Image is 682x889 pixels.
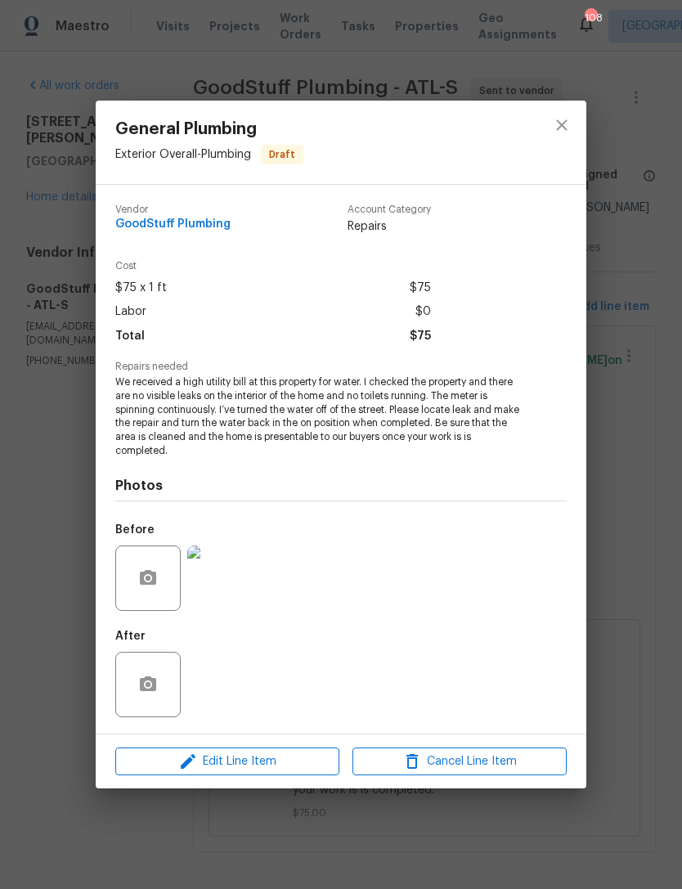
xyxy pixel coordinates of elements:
span: General Plumbing [115,120,303,138]
button: close [542,106,581,145]
span: $75 x 1 ft [115,276,167,300]
span: Draft [262,146,302,163]
span: GoodStuff Plumbing [115,218,231,231]
span: Edit Line Item [120,752,334,772]
span: Repairs [348,218,431,235]
span: $75 [410,276,431,300]
span: Exterior Overall - Plumbing [115,148,251,159]
button: Edit Line Item [115,748,339,776]
span: Repairs needed [115,361,567,372]
span: Account Category [348,204,431,215]
span: $0 [415,300,431,324]
span: $75 [410,325,431,348]
h5: After [115,631,146,642]
span: Labor [115,300,146,324]
span: Total [115,325,145,348]
div: 108 [585,10,596,26]
span: Cost [115,261,431,272]
span: Vendor [115,204,231,215]
span: We received a high utility bill at this property for water. I checked the property and there are ... [115,375,522,458]
h5: Before [115,524,155,536]
h4: Photos [115,478,567,494]
span: Cancel Line Item [357,752,562,772]
button: Cancel Line Item [352,748,567,776]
